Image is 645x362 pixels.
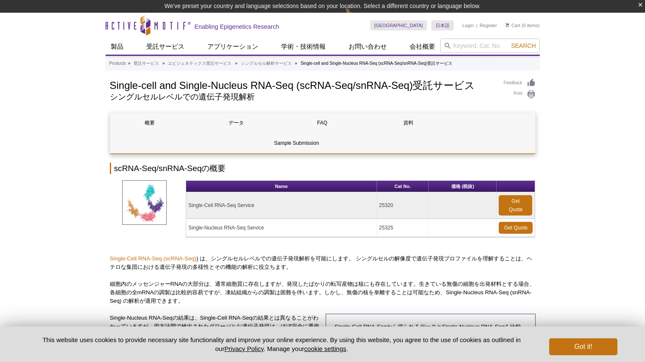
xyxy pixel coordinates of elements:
p: 細胞内のメッセンジャーRNAの大部分は、通常細胞質に存在しますが、発現したばかりの転写産物は核にも存在しています。生きている無傷の細胞を出発材料とする場合、各細胞の全mRNAの調製は比較的容易で... [110,280,536,305]
a: Cart [505,22,520,28]
a: Feedback [504,78,536,88]
li: » [162,61,165,66]
a: 受託サービス [141,39,190,55]
td: Single-Cell RNA-Seq Service [186,192,377,219]
a: FAQ [282,113,362,133]
a: 学術・技術情報 [276,39,331,55]
a: Sample Submission [110,133,483,153]
button: Got it! [549,338,617,355]
button: Search [508,42,538,50]
img: Your Cart [505,23,509,27]
a: 受託サービス [134,60,159,67]
span: Search [511,42,536,49]
img: Change Here [345,6,368,26]
a: 資料 [369,113,448,133]
p: ) は、シングルセルレベルでの遺伝子発現解析を可能にします。 シングルセルの解像度で遺伝子発現プロファイルを理解することは、ヘテロな集団における遺伝子発現の多様性とその機能の解析に役立ちます。 [110,254,536,271]
a: アプリケーション [202,39,263,55]
th: Name [186,181,377,192]
a: シングルセル解析サービス [241,60,292,67]
li: Single-cell and Single-Nucleus RNA-Seq (scRNA-Seq/snRNA-Seq)受託サービス [301,61,452,66]
a: Print [504,90,536,99]
th: Cat No. [377,181,429,192]
a: Get Quote [499,222,533,234]
h1: Single-cell and Single-Nucleus RNA-Seq (scRNA-Seq/snRNA-Seq)受託サービス [110,78,495,91]
td: Single-Nucleus RNA-Seq Service [186,219,377,237]
img: scRNA-Seq Service [122,180,167,225]
h2: シングルセルレベルでの遺伝子発現解析 [110,93,495,101]
a: 概要 [110,113,190,133]
a: Privacy Policy [224,345,263,352]
a: Products [109,60,126,67]
th: 価格 (税抜) [429,181,497,192]
li: (0 items) [505,20,540,30]
a: 会社概要 [405,39,440,55]
a: 製品 [106,39,128,55]
a: Get Quote [499,195,532,216]
td: 25325 [377,219,429,237]
li: | [476,20,477,30]
a: Single-Cell RNA-Seq (scRNA-Seq) [110,255,196,262]
li: » [128,61,131,66]
a: お問い合わせ [343,39,392,55]
p: This website uses cookies to provide necessary site functionality and improve your online experie... [28,335,536,353]
li: » [295,61,297,66]
td: 25320 [377,192,429,219]
a: [GEOGRAPHIC_DATA] [370,20,427,30]
a: 日本語 [431,20,454,30]
h2: scRNA-Seq/snRNA-Seqの概要 [110,163,536,174]
p: Single-Nucleus RNA-Seqの結果は、Single-Cell RNA-Seqの結果とは異なることがわかっていますが、両方法間で検出されたグローバルな遺伝子発現は、ほぼ完全に重複し... [110,314,320,348]
p: Single-Cell RNA-Seqから得られるデータとSingle-Nucleus RNA-Seqを比較した論文例： [335,323,527,340]
a: データ [196,113,276,133]
a: Register [480,22,497,28]
input: Keyword, Cat. No. [440,39,540,53]
h2: Enabling Epigenetics Research [195,23,279,30]
a: Login [462,22,474,28]
button: cookie settings [304,345,346,352]
a: エピジェネティクス受託サービス [168,60,232,67]
li: » [235,61,237,66]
